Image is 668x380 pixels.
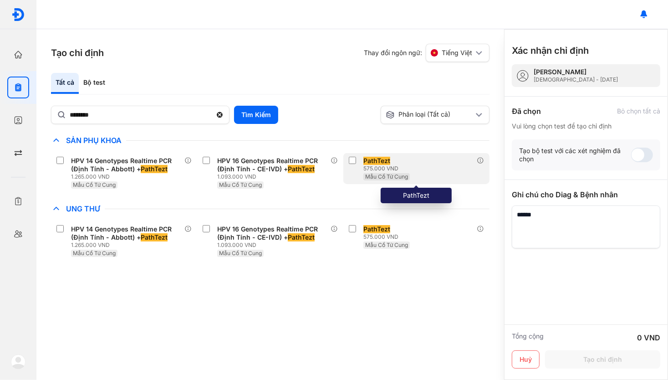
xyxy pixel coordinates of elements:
div: Bỏ chọn tất cả [617,107,660,115]
div: HPV 16 Genotypes Realtime PCR (Định Tính - CE-IVD) + [217,157,327,173]
div: 1.093.000 VND [217,173,331,180]
div: HPV 14 Genotypes Realtime PCR (Định Tính - Abbott) + [71,225,181,241]
span: Mẫu Cổ Tử Cung [365,241,408,248]
span: Mẫu Cổ Tử Cung [219,181,262,188]
div: 575.000 VND [363,233,412,241]
span: PathTezt [363,225,390,233]
span: PathTezt [141,165,168,173]
span: Tiếng Việt [442,49,472,57]
div: Vui lòng chọn test để tạo chỉ định [512,122,660,130]
div: HPV 16 Genotypes Realtime PCR (Định Tính - CE-IVD) + [217,225,327,241]
h3: Xác nhận chỉ định [512,44,589,57]
div: HPV 14 Genotypes Realtime PCR (Định Tính - Abbott) + [71,157,181,173]
div: 1.265.000 VND [71,173,184,180]
div: 1.093.000 VND [217,241,331,249]
button: Tìm Kiếm [234,106,278,124]
img: logo [11,354,25,369]
span: PathTezt [288,165,315,173]
span: Ung Thư [61,204,105,213]
div: Tất cả [51,73,79,94]
div: [PERSON_NAME] [534,68,618,76]
h3: Tạo chỉ định [51,46,104,59]
span: Mẫu Cổ Tử Cung [73,250,116,257]
div: Bộ test [79,73,110,94]
span: Sản Phụ Khoa [61,136,126,145]
div: [DEMOGRAPHIC_DATA] - [DATE] [534,76,618,83]
div: Tạo bộ test với các xét nghiệm đã chọn [519,147,631,163]
span: PathTezt [141,233,168,241]
span: Mẫu Cổ Tử Cung [219,250,262,257]
div: Phân loại (Tất cả) [386,110,474,119]
img: logo [11,8,25,21]
div: Ghi chú cho Diag & Bệnh nhân [512,189,660,200]
span: PathTezt [288,233,315,241]
button: Tạo chỉ định [545,350,660,369]
div: Đã chọn [512,106,541,117]
div: 575.000 VND [363,165,412,172]
span: Mẫu Cổ Tử Cung [73,181,116,188]
span: Mẫu Cổ Tử Cung [365,173,408,180]
div: 0 VND [637,332,660,343]
div: 1.265.000 VND [71,241,184,249]
div: Thay đổi ngôn ngữ: [364,44,490,62]
button: Huỷ [512,350,540,369]
span: PathTezt [363,157,390,165]
div: Tổng cộng [512,332,544,343]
